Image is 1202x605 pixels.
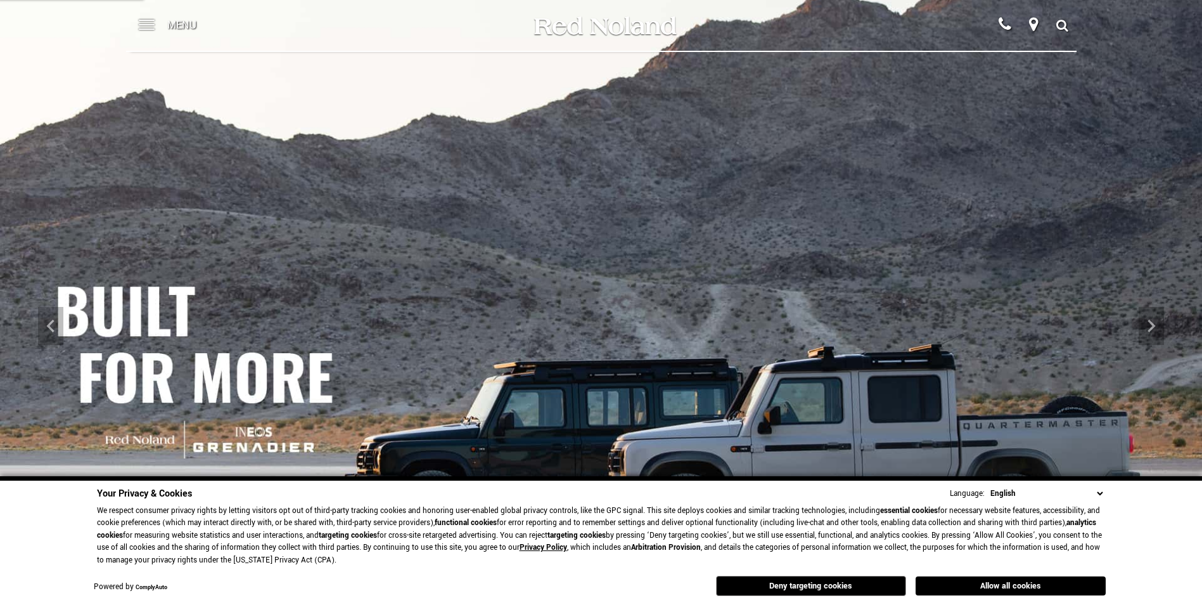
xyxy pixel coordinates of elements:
a: Privacy Policy [520,542,567,553]
p: We respect consumer privacy rights by letting visitors opt out of third-party tracking cookies an... [97,505,1106,567]
a: ComplyAuto [136,583,167,592]
button: Deny targeting cookies [716,576,906,596]
button: Allow all cookies [916,576,1106,595]
div: Powered by [94,583,167,592]
strong: targeting cookies [547,530,606,541]
div: Language: [950,490,985,498]
div: Previous [38,307,63,345]
select: Language Select [987,487,1106,500]
strong: functional cookies [435,517,497,528]
img: Red Noland Auto Group [532,15,677,37]
strong: Arbitration Provision [631,542,701,553]
strong: targeting cookies [319,530,377,541]
span: Your Privacy & Cookies [97,487,192,500]
div: Next [1139,307,1164,345]
strong: essential cookies [880,505,938,516]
